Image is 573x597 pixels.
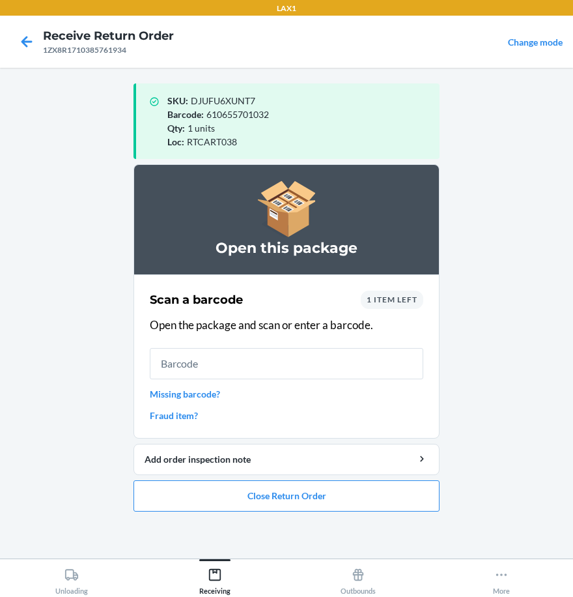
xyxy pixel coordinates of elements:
a: Change mode [508,36,563,48]
span: 1 item left [367,295,417,304]
p: Open the package and scan or enter a barcode. [150,317,423,334]
h3: Open this package [150,238,423,259]
div: Outbounds [341,562,376,595]
button: Receiving [143,559,286,595]
span: SKU : [167,95,188,106]
button: Outbounds [286,559,430,595]
button: Close Return Order [133,480,440,512]
span: 1 units [188,123,215,134]
button: Add order inspection note [133,444,440,475]
span: 610655701032 [206,109,269,120]
span: DJUFU6XUNT7 [191,95,255,106]
div: More [493,562,510,595]
div: Unloading [55,562,88,595]
div: Receiving [199,562,231,595]
span: RTCART038 [187,136,237,147]
div: Add order inspection note [145,452,428,466]
a: Fraud item? [150,409,423,422]
span: Barcode : [167,109,204,120]
p: LAX1 [277,3,296,14]
input: Barcode [150,348,423,379]
h4: Receive Return Order [43,27,174,44]
a: Missing barcode? [150,387,423,401]
div: 1ZX8R1710385761934 [43,44,174,56]
span: Qty : [167,123,185,134]
button: More [430,559,573,595]
span: Loc : [167,136,184,147]
h2: Scan a barcode [150,291,243,308]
